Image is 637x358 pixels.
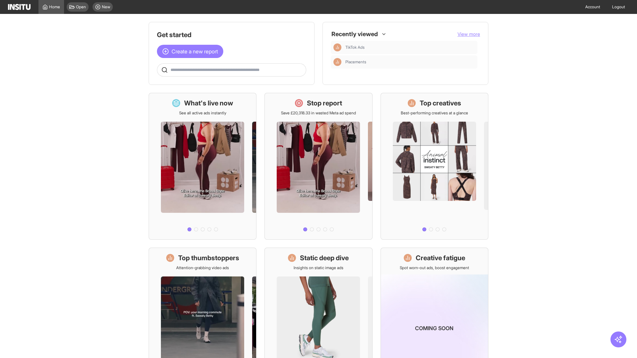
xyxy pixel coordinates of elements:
span: TikTok Ads [345,45,475,50]
div: Insights [333,43,341,51]
p: Save £20,318.33 in wasted Meta ad spend [281,110,356,116]
span: Create a new report [172,47,218,55]
span: Placements [345,59,475,65]
a: Top creativesBest-performing creatives at a glance [381,93,488,240]
div: Insights [333,58,341,66]
h1: Top thumbstoppers [178,253,239,263]
h1: Top creatives [420,98,461,108]
h1: What's live now [184,98,233,108]
p: See all active ads instantly [179,110,226,116]
p: Attention-grabbing video ads [176,265,229,270]
span: TikTok Ads [345,45,365,50]
h1: Static deep dive [300,253,349,263]
img: Logo [8,4,31,10]
a: What's live nowSee all active ads instantly [149,93,256,240]
span: Home [49,4,60,10]
p: Best-performing creatives at a glance [401,110,468,116]
button: View more [458,31,480,37]
span: Placements [345,59,366,65]
h1: Get started [157,30,306,39]
button: Create a new report [157,45,223,58]
a: Stop reportSave £20,318.33 in wasted Meta ad spend [264,93,372,240]
span: Open [76,4,86,10]
span: New [102,4,110,10]
h1: Stop report [307,98,342,108]
p: Insights on static image ads [294,265,343,270]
